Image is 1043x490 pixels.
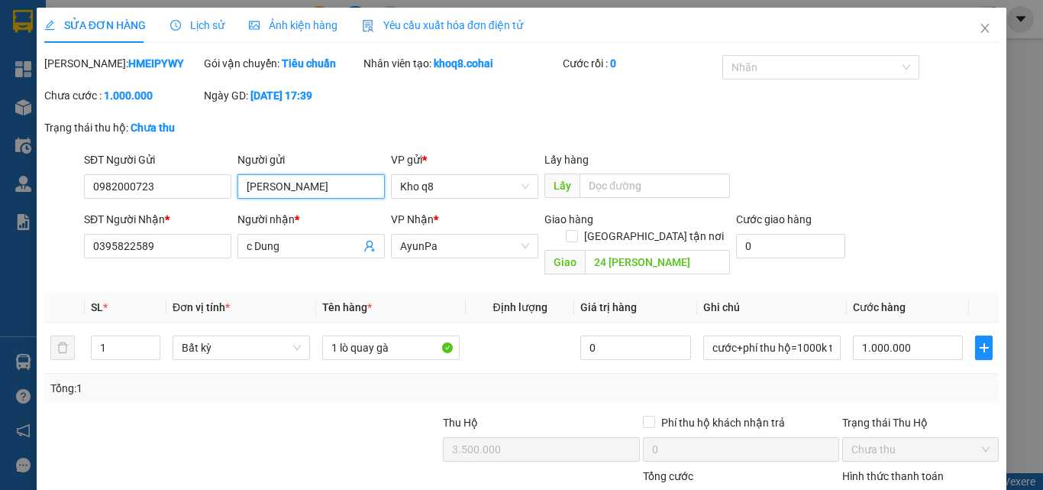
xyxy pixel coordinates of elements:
input: Cước giao hàng [736,234,845,258]
span: Phí thu hộ khách nhận trả [655,414,791,431]
input: Dọc đường [585,250,730,274]
div: VP gửi [391,151,538,168]
b: HMEIPYWY [128,57,184,70]
b: 0 [610,57,616,70]
span: Giá trị hàng [580,301,637,313]
span: Giao hàng [544,213,593,226]
b: Tiêu chuẩn [282,57,336,70]
span: Kho q8 [400,175,529,198]
span: Đơn vị tính [173,301,230,313]
span: Cước hàng [853,301,906,313]
div: Nhân viên tạo: [363,55,560,72]
div: Người nhận [237,211,385,228]
span: Tổng cước [643,470,693,482]
span: Lịch sử [170,19,224,31]
span: Định lượng [492,301,547,313]
div: Người gửi [237,151,385,168]
div: Gói vận chuyển: [204,55,360,72]
span: Lấy hàng [544,154,589,166]
b: Chưa thu [131,122,175,134]
button: delete [50,336,75,360]
b: khoq8.cohai [434,57,493,70]
span: VP Nhận [391,213,434,226]
div: [PERSON_NAME]: [44,55,201,72]
span: Bất kỳ [182,336,301,359]
span: Ảnh kiện hàng [249,19,337,31]
div: Trạng thái thu hộ: [44,119,241,136]
div: Trạng thái Thu Hộ [842,414,999,431]
span: user-add [363,240,376,252]
span: clock-circle [170,20,181,31]
span: AyunPa [400,235,529,258]
span: close [979,22,991,34]
label: Cước giao hàng [736,213,812,226]
b: 1.000.000 [104,89,153,102]
b: [DATE] 17:39 [250,89,312,102]
input: Dọc đường [580,174,730,198]
span: Giao [544,250,585,274]
span: plus [976,342,992,354]
button: Close [964,8,1006,50]
button: plus [975,336,993,360]
div: Chưa cước : [44,87,201,104]
span: SỬA ĐƠN HÀNG [44,19,146,31]
span: [GEOGRAPHIC_DATA] tận nơi [578,228,730,245]
span: SL [91,301,103,313]
span: edit [44,20,55,31]
span: Lấy [544,174,580,198]
span: Thu Hộ [443,417,478,429]
div: Tổng: 1 [50,380,404,397]
span: Yêu cầu xuất hóa đơn điện tử [362,19,523,31]
input: VD: Bàn, Ghế [322,336,460,360]
th: Ghi chú [697,293,847,323]
div: Cước rồi : [563,55,719,72]
div: SĐT Người Nhận [84,211,231,228]
span: Tên hàng [322,301,372,313]
div: Ngày GD: [204,87,360,104]
img: icon [362,20,374,32]
input: Ghi Chú [703,336,841,360]
label: Hình thức thanh toán [842,470,944,482]
span: Chưa thu [851,438,990,461]
div: SĐT Người Gửi [84,151,231,168]
span: picture [249,20,260,31]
